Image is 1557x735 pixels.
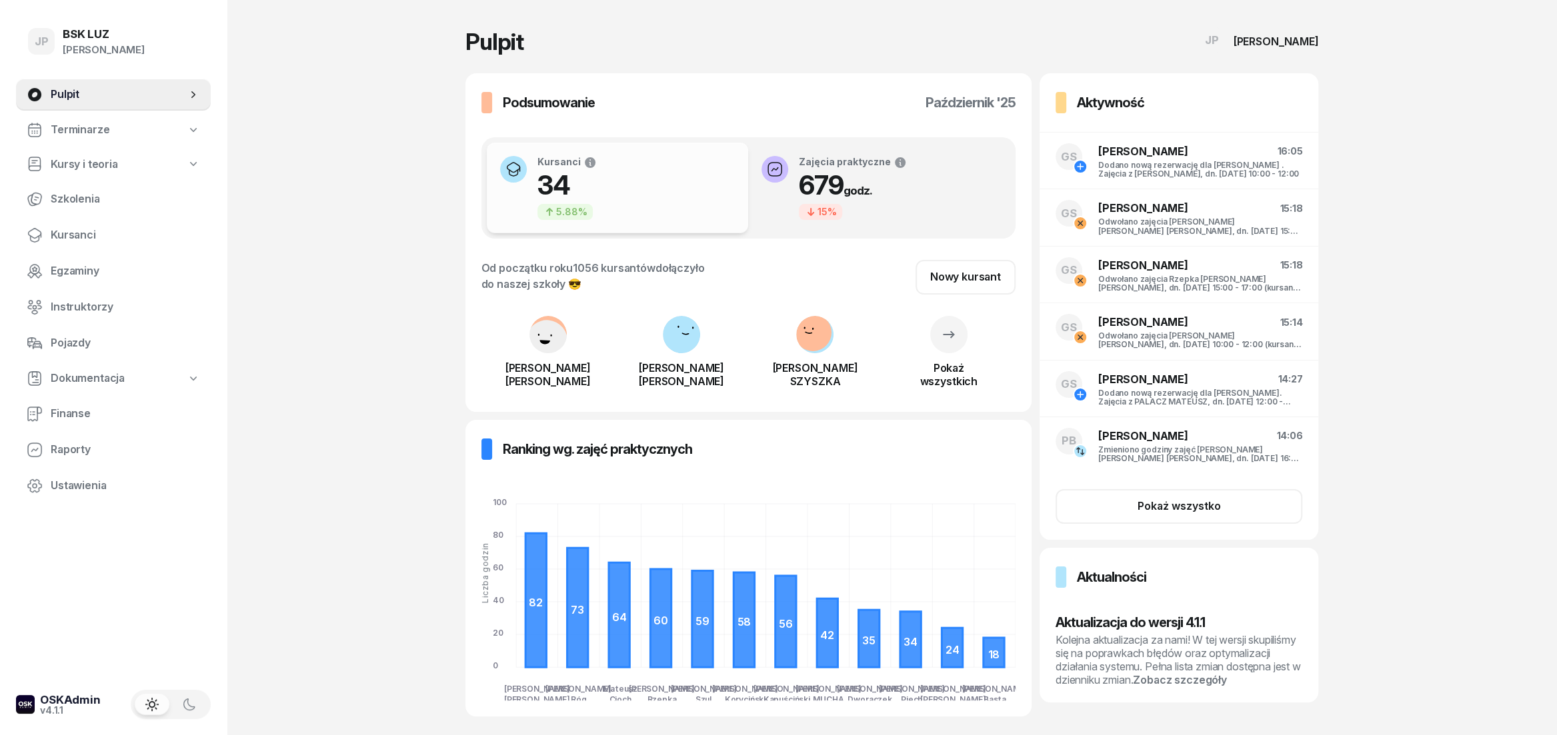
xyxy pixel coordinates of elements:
[628,684,694,694] tspan: [PERSON_NAME]
[63,29,145,40] div: BSK LUZ
[1061,378,1077,390] span: GS
[16,434,211,466] a: Raporty
[573,261,655,275] span: 1056 kursantów
[493,595,504,605] tspan: 40
[1280,203,1302,214] span: 15:18
[1098,217,1303,235] div: Odwołano zajęcia [PERSON_NAME] [PERSON_NAME] [PERSON_NAME], dn. [DATE] 15:00 - 17:00 (kursant odw...
[51,441,200,458] span: Raporty
[1098,259,1188,272] span: [PERSON_NAME]
[493,497,507,507] tspan: 100
[493,562,503,572] tspan: 60
[695,694,711,704] tspan: Szul
[503,694,569,704] tspan: [PERSON_NAME]
[35,36,49,47] span: JP
[844,184,872,197] small: godz.
[1098,161,1303,178] div: Dodano nową rezerwację dla [PERSON_NAME] . Zajęcia z [PERSON_NAME], dn. [DATE] 10:00 - 12:00
[647,694,676,704] tspan: Rzepka
[503,438,692,460] h3: Ranking wg. zajęć praktycznych
[545,684,611,694] tspan: [PERSON_NAME]
[480,542,489,603] div: Liczba godzin
[670,684,736,694] tspan: [PERSON_NAME]
[795,684,861,694] tspan: [PERSON_NAME]
[1056,612,1303,633] h3: Aktualizacja do wersji 4.1.1
[1098,388,1303,406] div: Dodano nową rezerwację dla [PERSON_NAME]. Zajęcia z PALACZ MATEUSZ, dn. [DATE] 12:00 - 14:00
[1040,548,1319,702] a: AktualnościAktualizacja do wersji 4.1.1Kolejna aktualizacja za nami! W tej wersji skupiliśmy się ...
[615,361,748,388] div: [PERSON_NAME] [PERSON_NAME]
[51,227,200,244] span: Kursanci
[1234,36,1319,47] div: [PERSON_NAME]
[1062,435,1076,446] span: PB
[51,121,109,139] span: Terminarze
[609,694,631,704] tspan: Cioch
[51,335,200,352] span: Pojazdy
[1098,445,1303,462] div: Zmieniono godziny zajęć [PERSON_NAME] [PERSON_NAME] [PERSON_NAME], dn. [DATE] 16:00 - 20:00 na 12...
[16,79,211,111] a: Pulpit
[481,361,615,388] div: [PERSON_NAME] [PERSON_NAME]
[882,361,1015,388] div: Pokaż wszystkich
[1098,331,1303,349] div: Odwołano zajęcia [PERSON_NAME] [PERSON_NAME], dn. [DATE] 10:00 - 12:00 (kursant odwołał)
[848,694,892,704] tspan: Dworaczek
[920,684,986,694] tspan: [PERSON_NAME]
[1077,92,1144,113] h3: Aktywność
[1056,489,1303,524] button: Pokaż wszystko
[537,169,597,201] h1: 34
[537,204,593,220] div: 5.88%
[1077,566,1146,588] h3: Aktualności
[40,694,101,706] div: OSKAdmin
[493,660,498,670] tspan: 0
[570,694,586,704] tspan: Róg
[1278,373,1302,384] span: 14:27
[16,363,211,394] a: Dokumentacja
[16,219,211,251] a: Kursanci
[878,684,944,694] tspan: [PERSON_NAME]
[763,694,810,704] tspan: Kapuściński
[51,405,200,422] span: Finanse
[1280,259,1302,271] span: 15:18
[51,191,200,208] span: Szkolenia
[813,694,844,704] tspan: MUCHA
[799,156,907,169] div: Zajęcia praktyczne
[920,694,986,704] tspan: [PERSON_NAME]
[51,86,187,103] span: Pulpit
[962,684,1028,694] tspan: [PERSON_NAME]
[1040,73,1319,540] a: AktywnośćGS[PERSON_NAME]16:05Dodano nową rezerwację dla [PERSON_NAME] . Zajęcia z [PERSON_NAME], ...
[1061,151,1077,163] span: GS
[748,343,882,388] a: [PERSON_NAME]SZYSZKA
[603,684,637,694] tspan: Mateusz
[51,370,125,387] span: Dokumentacja
[748,361,882,388] div: [PERSON_NAME] SZYSZKA
[63,41,145,59] div: [PERSON_NAME]
[1138,498,1221,515] div: Pokaż wszystko
[837,684,903,694] tspan: [PERSON_NAME]
[51,477,200,494] span: Ustawienia
[16,149,211,180] a: Kursy i teoria
[16,291,211,323] a: Instruktorzy
[926,92,1016,113] h3: październik '25
[51,156,118,173] span: Kursy i teoria
[1098,372,1188,386] span: [PERSON_NAME]
[753,684,820,694] tspan: [PERSON_NAME]
[16,183,211,215] a: Szkolenia
[16,398,211,430] a: Finanse
[537,156,597,169] div: Kursanci
[916,260,1016,295] a: Nowy kursant
[711,684,777,694] tspan: [PERSON_NAME]
[1098,145,1188,158] span: [PERSON_NAME]
[1061,322,1077,333] span: GS
[16,470,211,502] a: Ustawienia
[748,143,1010,233] button: Zajęcia praktyczne679godz.15%
[900,694,922,704] tspan: Piech
[1277,145,1302,157] span: 16:05
[481,260,705,292] div: Od początku roku dołączyło do naszej szkoły 😎
[16,115,211,145] a: Terminarze
[882,332,1015,388] a: Pokażwszystkich
[1276,430,1302,441] span: 14:06
[1280,317,1302,328] span: 15:14
[503,684,569,694] tspan: [PERSON_NAME]
[465,31,523,53] h1: Pulpit
[493,530,503,540] tspan: 80
[724,694,765,704] tspan: Koryciński
[493,628,503,638] tspan: 20
[1056,633,1303,686] div: Kolejna aktualizacja za nami! W tej wersji skupiliśmy się na poprawkach błędów oraz optymalizacji...
[615,343,748,388] a: [PERSON_NAME][PERSON_NAME]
